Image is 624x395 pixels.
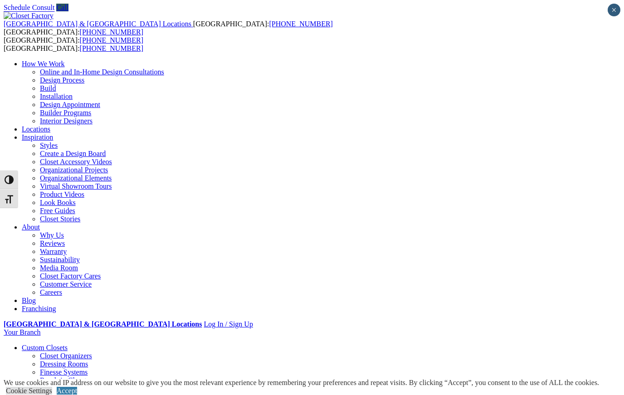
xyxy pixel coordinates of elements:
[40,109,91,117] a: Builder Programs
[40,352,92,360] a: Closet Organizers
[40,368,88,376] a: Finesse Systems
[40,239,65,247] a: Reviews
[40,190,84,198] a: Product Videos
[4,328,40,336] a: Your Branch
[40,166,108,174] a: Organizational Projects
[40,272,101,280] a: Closet Factory Cares
[22,297,36,304] a: Blog
[40,199,76,206] a: Look Books
[22,60,65,68] a: How We Work
[57,387,77,395] a: Accept
[22,133,53,141] a: Inspiration
[22,305,56,312] a: Franchising
[40,256,80,263] a: Sustainability
[40,280,92,288] a: Customer Service
[6,387,52,395] a: Cookie Settings
[40,84,56,92] a: Build
[40,215,80,223] a: Closet Stories
[204,320,253,328] a: Log In / Sign Up
[40,93,73,100] a: Installation
[40,182,112,190] a: Virtual Showroom Tours
[40,174,112,182] a: Organizational Elements
[4,36,143,52] span: [GEOGRAPHIC_DATA]: [GEOGRAPHIC_DATA]:
[4,379,599,387] div: We use cookies and IP address on our website to give you the most relevant experience by remember...
[4,20,191,28] span: [GEOGRAPHIC_DATA] & [GEOGRAPHIC_DATA] Locations
[40,376,89,384] a: Reach-in Closets
[40,101,100,108] a: Design Appointment
[269,20,332,28] a: [PHONE_NUMBER]
[80,36,143,44] a: [PHONE_NUMBER]
[608,4,620,16] button: Close
[40,207,75,215] a: Free Guides
[22,125,50,133] a: Locations
[40,68,164,76] a: Online and In-Home Design Consultations
[40,117,93,125] a: Interior Designers
[22,344,68,351] a: Custom Closets
[22,223,40,231] a: About
[4,20,193,28] a: [GEOGRAPHIC_DATA] & [GEOGRAPHIC_DATA] Locations
[40,248,67,255] a: Warranty
[40,288,62,296] a: Careers
[80,28,143,36] a: [PHONE_NUMBER]
[56,4,68,11] a: Call
[4,4,54,11] a: Schedule Consult
[80,44,143,52] a: [PHONE_NUMBER]
[4,320,202,328] a: [GEOGRAPHIC_DATA] & [GEOGRAPHIC_DATA] Locations
[40,231,64,239] a: Why Us
[40,158,112,166] a: Closet Accessory Videos
[40,150,106,157] a: Create a Design Board
[40,360,88,368] a: Dressing Rooms
[4,12,54,20] img: Closet Factory
[40,76,84,84] a: Design Process
[4,20,333,36] span: [GEOGRAPHIC_DATA]: [GEOGRAPHIC_DATA]:
[40,264,78,272] a: Media Room
[40,141,58,149] a: Styles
